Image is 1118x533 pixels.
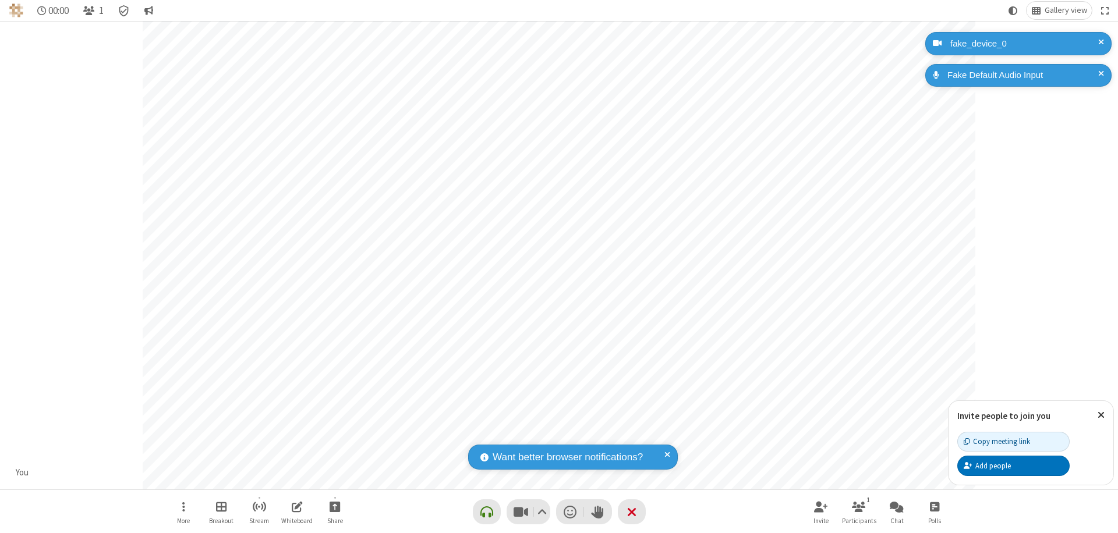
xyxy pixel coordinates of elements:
[209,517,233,524] span: Breakout
[281,517,313,524] span: Whiteboard
[957,432,1070,452] button: Copy meeting link
[813,517,829,524] span: Invite
[113,2,135,19] div: Meeting details Encryption enabled
[166,495,201,528] button: Open menu
[1089,401,1113,429] button: Close popover
[12,466,33,479] div: You
[493,450,643,465] span: Want better browser notifications?
[1027,2,1092,19] button: Change layout
[1045,6,1087,15] span: Gallery view
[964,436,1030,447] div: Copy meeting link
[957,410,1050,421] label: Invite people to join you
[618,499,646,524] button: End or leave meeting
[890,517,904,524] span: Chat
[804,495,838,528] button: Invite participants (⌘+Shift+I)
[584,499,612,524] button: Raise hand
[917,495,952,528] button: Open poll
[943,69,1103,82] div: Fake Default Audio Input
[33,2,74,19] div: Timer
[242,495,277,528] button: Start streaming
[78,2,108,19] button: Open participant list
[842,517,876,524] span: Participants
[534,499,550,524] button: Video setting
[327,517,343,524] span: Share
[99,5,104,16] span: 1
[879,495,914,528] button: Open chat
[507,499,550,524] button: Stop video (⌘+Shift+V)
[957,456,1070,475] button: Add people
[48,5,69,16] span: 00:00
[864,495,873,505] div: 1
[556,499,584,524] button: Send a reaction
[1004,2,1023,19] button: Using system theme
[204,495,239,528] button: Manage Breakout Rooms
[139,2,158,19] button: Conversation
[249,517,269,524] span: Stream
[841,495,876,528] button: Open participant list
[928,517,941,524] span: Polls
[1096,2,1114,19] button: Fullscreen
[946,37,1103,51] div: fake_device_0
[9,3,23,17] img: QA Selenium DO NOT DELETE OR CHANGE
[473,499,501,524] button: Connect your audio
[177,517,190,524] span: More
[279,495,314,528] button: Open shared whiteboard
[317,495,352,528] button: Start sharing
